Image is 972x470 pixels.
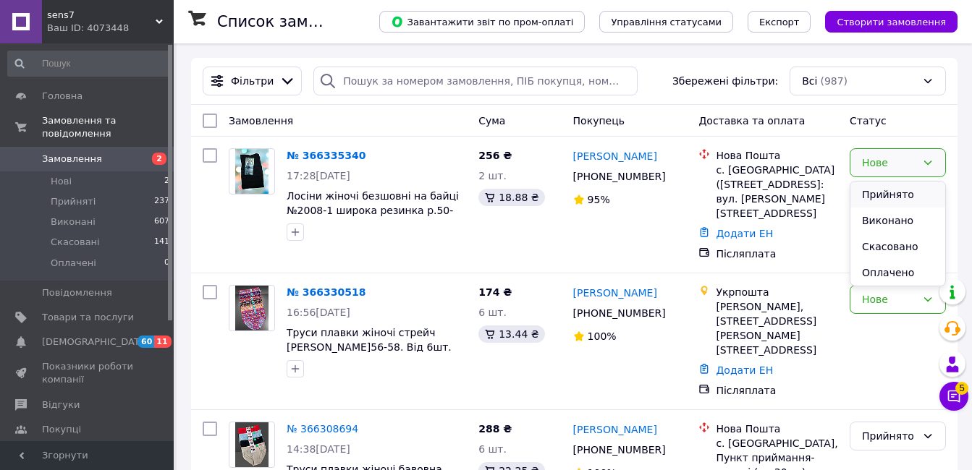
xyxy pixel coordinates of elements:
[235,286,269,330] img: Фото товару
[573,422,657,437] a: [PERSON_NAME]
[217,13,364,30] h1: Список замовлень
[716,148,838,163] div: Нова Пошта
[287,286,365,298] a: № 366330518
[573,149,657,163] a: [PERSON_NAME]
[478,115,505,127] span: Cума
[287,423,358,435] a: № 366308694
[42,90,83,103] span: Головна
[51,215,96,228] span: Виконані
[51,175,72,188] span: Нові
[478,325,544,343] div: 13.44 ₴
[229,115,293,127] span: Замовлення
[42,114,174,140] span: Замовлення та повідомлення
[42,286,112,299] span: Повідомлення
[716,364,773,376] a: Додати ЕН
[802,74,817,88] span: Всі
[716,299,838,357] div: [PERSON_NAME], [STREET_ADDRESS] [PERSON_NAME][STREET_ADDRESS]
[379,11,585,33] button: Завантажити звіт по пром-оплаті
[716,163,838,221] div: с. [GEOGRAPHIC_DATA] ([STREET_ADDRESS]: вул. [PERSON_NAME][STREET_ADDRESS]
[716,247,838,261] div: Післяплата
[42,311,134,324] span: Товари та послуги
[235,149,269,194] img: Фото товару
[837,17,946,27] span: Створити замовлення
[51,257,96,270] span: Оплачені
[51,195,96,208] span: Прийняті
[716,285,838,299] div: Укрпошта
[138,336,154,348] span: 60
[231,74,274,88] span: Фільтри
[287,190,459,231] a: Лосіни жіночі безшовні на байці №2008-1 широка резинка р.50-54.
[154,215,169,228] span: 607
[47,22,174,35] div: Ваш ID: 4073448
[478,286,512,298] span: 174 ₴
[716,383,838,398] div: Післяплата
[478,170,507,181] span: 2 шт.
[570,166,669,187] div: [PHONE_NUMBER]
[573,286,657,300] a: [PERSON_NAME]
[850,181,945,208] li: Прийнято
[759,17,800,27] span: Експорт
[820,75,848,87] span: (987)
[939,382,968,411] button: Чат з покупцем5
[573,115,625,127] span: Покупець
[287,443,350,455] span: 14:38[DATE]
[42,423,81,436] span: Покупці
[42,336,149,349] span: [DEMOGRAPHIC_DATA]
[478,150,512,161] span: 256 ₴
[51,236,100,249] span: Скасовані
[47,9,156,22] span: sens7
[235,422,269,467] img: Фото товару
[478,307,507,318] span: 6 шт.
[850,208,945,234] li: Виконано
[698,115,805,127] span: Доставка та оплата
[154,195,169,208] span: 237
[313,67,638,95] input: Пошук за номером замовлення, ПІБ покупця, номером телефону, Email, номером накладної
[825,11,958,33] button: Створити замовлення
[478,443,507,455] span: 6 шт.
[850,115,887,127] span: Статус
[478,189,544,206] div: 18.88 ₴
[154,336,171,348] span: 11
[391,15,573,28] span: Завантажити звіт по пром-оплаті
[862,428,916,444] div: Прийнято
[287,150,365,161] a: № 366335340
[42,398,80,411] span: Відгуки
[862,291,916,307] div: Нове
[164,175,169,188] span: 2
[164,257,169,270] span: 0
[672,74,778,88] span: Збережені фільтри:
[850,260,945,286] li: Оплачено
[229,148,275,195] a: Фото товару
[599,11,733,33] button: Управління статусами
[862,155,916,171] div: Нове
[42,360,134,386] span: Показники роботи компанії
[850,234,945,260] li: Скасовано
[478,423,512,435] span: 288 ₴
[811,15,958,27] a: Створити замовлення
[570,303,669,323] div: [PHONE_NUMBER]
[955,382,968,395] span: 5
[154,236,169,249] span: 141
[152,153,166,165] span: 2
[229,285,275,331] a: Фото товару
[42,153,102,166] span: Замовлення
[716,228,773,239] a: Додати ЕН
[588,330,617,342] span: 100%
[7,51,171,77] input: Пошук
[287,327,452,367] a: Труси плавки жіночі стрейч [PERSON_NAME]56-58. Від 6шт. по 29грн
[287,307,350,318] span: 16:56[DATE]
[748,11,811,33] button: Експорт
[716,422,838,436] div: Нова Пошта
[570,440,669,460] div: [PHONE_NUMBER]
[287,170,350,181] span: 17:28[DATE]
[229,422,275,468] a: Фото товару
[611,17,722,27] span: Управління статусами
[588,194,610,205] span: 95%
